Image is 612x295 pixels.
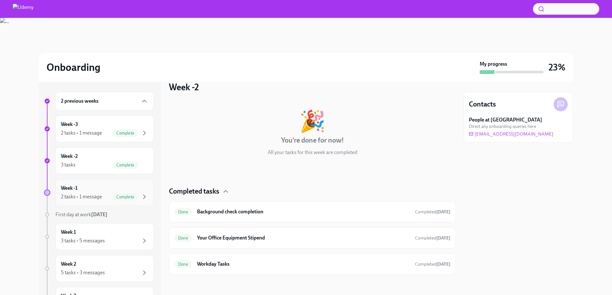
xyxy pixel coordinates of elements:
div: 🎉 [299,111,325,132]
h6: Week 2 [61,261,76,268]
span: First day at work [55,211,107,218]
div: 5 tasks • 3 messages [61,269,105,276]
a: DoneBackground check completionCompleted[DATE] [174,207,450,217]
span: Done [174,210,192,214]
h6: Your Office Equipment Stipend [197,234,410,241]
h6: Workday Tasks [197,261,410,268]
span: Done [174,236,192,240]
a: Week -12 tasks • 1 messageComplete [44,179,154,206]
a: DoneYour Office Equipment StipendCompleted[DATE] [174,233,450,243]
span: Complete [113,131,138,136]
h2: Onboarding [47,61,100,74]
h3: Week -2 [169,81,199,93]
span: August 11th, 2025 11:57 [415,209,450,215]
strong: [DATE] [436,235,450,241]
h4: Contacts [469,100,496,109]
a: First day at work[DATE] [44,211,154,218]
span: Complete [113,163,138,167]
div: 2 tasks • 1 message [61,193,102,200]
a: [EMAIL_ADDRESS][DOMAIN_NAME] [469,131,553,137]
span: August 20th, 2025 23:38 [415,261,450,267]
span: Complete [113,195,138,199]
strong: My progress [480,61,507,68]
h6: Week -3 [61,121,78,128]
h4: You're done for now! [281,136,344,145]
span: Completed [415,235,450,241]
div: 2 tasks • 1 message [61,129,102,136]
div: Completed tasks [169,187,456,196]
h4: Completed tasks [169,187,219,196]
h6: Week -2 [61,153,78,160]
span: August 11th, 2025 12:01 [415,235,450,241]
a: Week -32 tasks • 1 messageComplete [44,115,154,142]
a: Week 13 tasks • 5 messages [44,223,154,250]
div: 3 tasks • 5 messages [61,237,105,244]
strong: People at [GEOGRAPHIC_DATA] [469,116,542,123]
h6: Week 1 [61,229,76,236]
a: Week -23 tasksComplete [44,147,154,174]
a: DoneWorkday TasksCompleted[DATE] [174,259,450,269]
h6: 2 previous weeks [61,98,98,105]
img: Udemy [13,4,33,14]
h6: Week -1 [61,185,77,192]
div: 3 tasks [61,161,76,168]
span: Completed [415,209,450,215]
span: Done [174,262,192,267]
p: All your tasks for this week are completed [268,149,357,156]
a: Week 25 tasks • 3 messages [44,255,154,282]
h6: Background check completion [197,208,410,215]
div: 2 previous weeks [55,92,154,110]
span: Completed [415,262,450,267]
strong: [DATE] [91,211,107,218]
strong: [DATE] [436,262,450,267]
h3: 23% [549,62,565,73]
span: Direct any onboarding queries here [469,123,536,129]
strong: [DATE] [436,209,450,215]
